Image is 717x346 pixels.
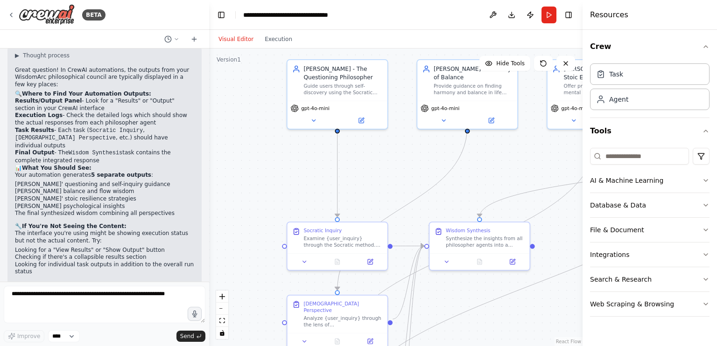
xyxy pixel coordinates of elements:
[4,330,44,342] button: Improve
[22,165,91,171] strong: What You Should See:
[564,65,643,81] div: [PERSON_NAME] - The Stoic Emperor
[393,242,424,323] g: Edge from 8e6b46dc-162b-43ef-a1e0-e433334f3c47 to aa46d064-ded0-4daa-bcfe-8cd0870c1a0a
[23,52,70,59] span: Thought process
[287,221,388,270] div: Socratic InquiryExamine {user_inquiry} through the Socratic method. Ask penetrating questions tha...
[333,133,341,217] g: Edge from a85d27e4-e674-4dc9-8b8f-909c5f2bfc7f to 8cad296a-c581-44a0-89dd-b94258fcc606
[216,315,228,327] button: fit view
[15,127,54,133] strong: Task Results
[15,149,194,164] li: - The task contains the complete integrated response
[216,303,228,315] button: zoom out
[15,195,194,203] li: [PERSON_NAME]' stoic resilience strategies
[15,127,194,150] li: - Each task ( , , etc.) should have individual outputs
[429,221,531,270] div: Wisdom SynthesisSynthesize the insights from all philosopher agents into a comprehensive, actiona...
[303,235,382,249] div: Examine {user_inquiry} through the Socratic method. Ask penetrating questions that help reveal un...
[15,67,194,89] p: Great question! In CrewAI automations, the outputs from your WisdomArc philosophical council are ...
[590,193,710,217] button: Database & Data
[564,83,643,96] div: Offer practical stoic wisdom for mental resilience and emotional regulation regarding {user_inqui...
[89,127,143,134] code: Socratic Inquiry
[15,135,116,141] code: [DEMOGRAPHIC_DATA] Perspective
[333,125,471,290] g: Edge from a606a01f-60d2-4f4d-96ed-d08a5dbb880c to 8e6b46dc-162b-43ef-a1e0-e433334f3c47
[416,59,518,130] div: [PERSON_NAME] - The Way of BalanceProvide guidance on finding harmony and balance in life regardi...
[303,227,342,234] div: Socratic Inquiry
[19,4,75,25] img: Logo
[590,218,710,242] button: File & Document
[15,203,194,210] li: [PERSON_NAME] psychological insights
[15,181,194,188] li: [PERSON_NAME]' questioning and self-inquiry guidance
[188,307,202,321] button: Click to speak your automation idea
[287,59,388,130] div: [PERSON_NAME] - The Questioning PhilosopherGuide users through self-discovery using the Socratic ...
[590,168,710,193] button: AI & Machine Learning
[301,105,330,111] span: gpt-4o-mini
[609,69,623,79] div: Task
[590,292,710,316] button: Web Scraping & Browsing
[338,116,384,125] button: Open in side panel
[22,90,151,97] strong: Where to Find Your Automation Outputs:
[15,230,194,244] p: The interface you're using might be showing execution status but not the actual content. Try:
[479,56,530,71] button: Hide Tools
[561,105,590,111] span: gpt-4o-mini
[15,247,194,254] li: Looking for a "View Results" or "Show Output" button
[259,34,298,45] button: Execution
[431,105,460,111] span: gpt-4o-mini
[180,332,194,340] span: Send
[213,34,259,45] button: Visual Editor
[176,331,205,342] button: Send
[320,257,355,267] button: No output available
[446,235,525,249] div: Synthesize the insights from all philosopher agents into a comprehensive, actionable response to ...
[216,327,228,339] button: toggle interactivity
[556,339,581,344] a: React Flow attribution
[216,291,228,303] button: zoom in
[590,118,710,144] button: Tools
[15,52,19,59] span: ▶
[393,242,424,250] g: Edge from 8cad296a-c581-44a0-89dd-b94258fcc606 to aa46d064-ded0-4daa-bcfe-8cd0870c1a0a
[590,9,628,21] h4: Resources
[462,257,497,267] button: No output available
[215,8,228,21] button: Hide left sidebar
[15,97,194,112] li: - Look for a "Results" or "Output" section in your CrewAI interface
[161,34,183,45] button: Switch to previous chat
[303,300,382,313] div: [DEMOGRAPHIC_DATA] Perspective
[15,172,194,179] p: Your automation generates :
[303,65,382,81] div: [PERSON_NAME] - The Questioning Philosopher
[499,257,527,267] button: Open in side panel
[15,188,194,195] li: [PERSON_NAME] balance and flow wisdom
[17,332,40,340] span: Improve
[15,261,194,276] li: Looking for individual task outputs in addition to the overall run status
[91,172,151,178] strong: 5 separate outputs
[590,267,710,291] button: Search & Research
[15,112,194,126] li: - Check the detailed logs which should show the actual responses from each philosopher agent
[15,223,194,230] h2: 🔧
[15,149,55,156] strong: Final Output
[468,116,514,125] button: Open in side panel
[434,65,513,81] div: [PERSON_NAME] - The Way of Balance
[15,210,194,217] li: The final synthesized wisdom combining all perspectives
[303,83,382,96] div: Guide users through self-discovery using the Socratic method of questioning. Help users examine t...
[15,165,194,172] h2: 📊
[547,59,648,130] div: [PERSON_NAME] - The Stoic EmperorOffer practical stoic wisdom for mental resilience and emotional...
[15,112,63,118] strong: Execution Logs
[15,90,194,98] h2: 🔍
[69,150,122,156] code: Wisdom Synthesis
[15,254,194,261] li: Checking if there's a collapsible results section
[187,34,202,45] button: Start a new chat
[446,227,490,234] div: Wisdom Synthesis
[216,291,228,339] div: React Flow controls
[590,34,710,60] button: Crew
[562,8,575,21] button: Hide right sidebar
[15,281,194,310] p: Could you tell me what specific interface or platform you're using to run this CrewAI automation?...
[590,60,710,118] div: Crew
[590,242,710,267] button: Integrations
[590,144,710,324] div: Tools
[22,223,127,229] strong: If You're Not Seeing the Content:
[243,10,348,20] nav: breadcrumb
[496,60,525,67] span: Hide Tools
[82,9,105,21] div: BETA
[303,315,382,328] div: Analyze {user_inquiry} through the lens of [DEMOGRAPHIC_DATA] philosophy. Identify areas where th...
[609,95,628,104] div: Agent
[356,257,384,267] button: Open in side panel
[434,83,513,96] div: Provide guidance on finding harmony and balance in life regarding {user_inquiry}. Offer wisdom th...
[15,97,82,104] strong: Results/Output Panel
[217,56,241,63] div: Version 1
[15,52,70,59] button: ▶Thought process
